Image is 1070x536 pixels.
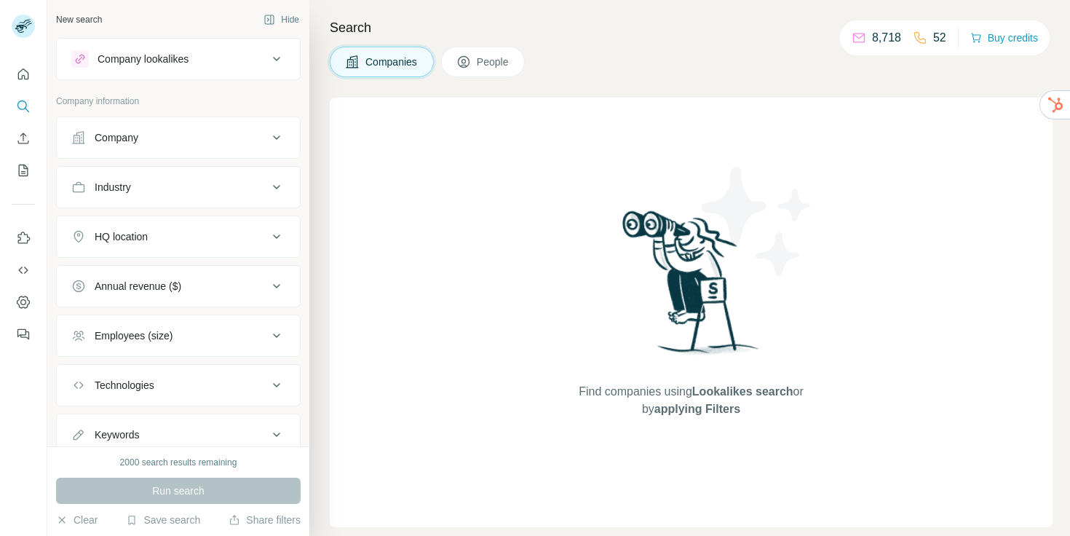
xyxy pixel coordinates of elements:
[56,13,102,26] div: New search
[95,378,154,393] div: Technologies
[872,29,901,47] p: 8,718
[229,513,301,527] button: Share filters
[56,513,98,527] button: Clear
[12,61,35,87] button: Quick start
[57,120,300,155] button: Company
[330,17,1053,38] h4: Search
[12,321,35,347] button: Feedback
[12,289,35,315] button: Dashboard
[126,513,200,527] button: Save search
[691,156,823,287] img: Surfe Illustration - Stars
[574,383,807,418] span: Find companies using or by
[98,52,189,66] div: Company lookalikes
[12,125,35,151] button: Enrich CSV
[57,318,300,353] button: Employees (size)
[12,225,35,251] button: Use Surfe on LinkedIn
[95,427,139,442] div: Keywords
[57,42,300,76] button: Company lookalikes
[12,93,35,119] button: Search
[56,95,301,108] p: Company information
[95,279,181,293] div: Annual revenue ($)
[95,180,131,194] div: Industry
[365,55,419,69] span: Companies
[120,456,237,469] div: 2000 search results remaining
[933,29,946,47] p: 52
[95,130,138,145] div: Company
[57,170,300,205] button: Industry
[95,328,173,343] div: Employees (size)
[57,269,300,304] button: Annual revenue ($)
[654,403,740,415] span: applying Filters
[477,55,510,69] span: People
[57,219,300,254] button: HQ location
[616,207,767,369] img: Surfe Illustration - Woman searching with binoculars
[57,368,300,403] button: Technologies
[970,28,1038,48] button: Buy credits
[692,385,793,398] span: Lookalikes search
[57,417,300,452] button: Keywords
[12,157,35,184] button: My lists
[12,257,35,283] button: Use Surfe API
[95,229,148,244] div: HQ location
[253,9,309,31] button: Hide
